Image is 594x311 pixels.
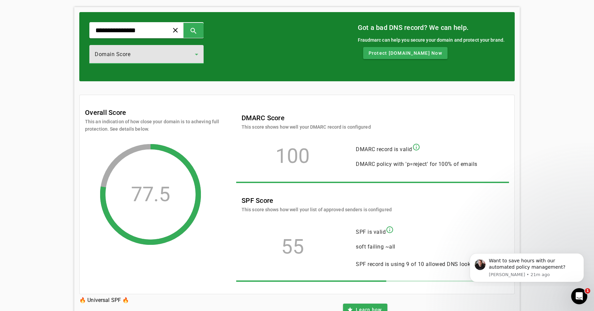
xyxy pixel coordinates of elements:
[242,123,371,131] mat-card-subtitle: This score shows how well your DMARC record is configured
[356,146,412,152] span: DMARC record is valid
[242,206,392,213] mat-card-subtitle: This score shows how well your list of approved senders is configured
[85,107,126,118] mat-card-title: Overall Score
[358,36,505,44] div: Fraudmarc can help you secure your domain and protect your brand.
[131,191,170,198] div: 77.5
[242,243,344,250] div: 55
[369,50,442,56] span: Protect [DOMAIN_NAME] Now
[571,288,587,304] iframe: Intercom live chat
[95,51,130,57] span: Domain Score
[79,296,216,305] h3: 🔥 Universal SPF 🔥
[242,113,371,123] mat-card-title: DMARC Score
[85,118,219,133] mat-card-subtitle: This an indication of how close your domain is to acheving full protection. See details below.
[242,195,392,206] mat-card-title: SPF Score
[363,47,448,59] button: Protect [DOMAIN_NAME] Now
[358,22,505,33] mat-card-title: Got a bad DNS record? We can help.
[356,261,480,267] span: SPF record is using 9 of 10 allowed DNS lookups
[356,243,395,250] span: soft failing ~all
[585,288,590,294] span: 1
[356,229,386,235] span: SPF is valid
[386,226,394,234] mat-icon: info_outline
[356,161,477,167] span: DMARC policy with 'p=reject' for 100% of emails
[412,143,420,151] mat-icon: info_outline
[242,153,344,160] div: 100
[460,247,594,286] iframe: Intercom notifications message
